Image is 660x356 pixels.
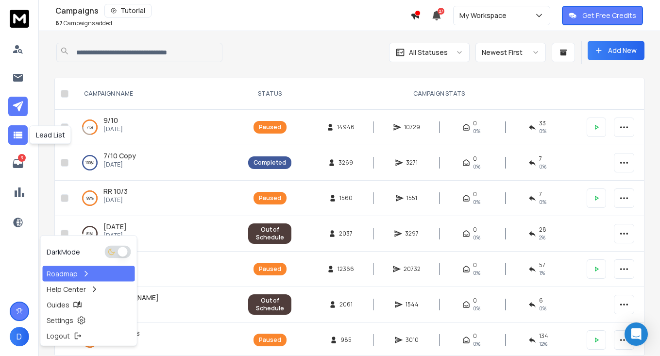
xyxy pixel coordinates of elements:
button: Add New [588,41,644,60]
span: 0% [473,198,480,206]
a: Roadmap [43,266,135,282]
span: 0% [473,305,480,312]
span: 0% [473,234,480,241]
span: 1544 [406,301,419,308]
span: 0 % [539,305,546,312]
p: All Statuses [409,48,448,57]
p: Campaigns added [55,19,112,27]
span: 0% [473,340,480,348]
span: 1551 [406,194,417,202]
p: Roadmap [47,269,78,279]
button: D [10,327,29,346]
span: 7 [539,155,542,163]
td: 71%9/10[DATE] [72,110,242,145]
span: 12 % [539,340,547,348]
div: Campaigns [55,4,410,17]
div: Completed [254,159,286,167]
span: 0 [473,297,477,305]
span: 2037 [339,230,353,237]
p: [DATE] [103,232,127,239]
button: Get Free Credits [562,6,643,25]
span: 0% [473,127,480,135]
span: 2 % [539,234,545,241]
span: 27 [438,8,444,15]
a: 3 [8,154,28,173]
span: 2061 [339,301,353,308]
span: 7/10 Copy [103,151,136,160]
span: 0% [473,163,480,170]
span: 985 [340,336,352,344]
span: 33 [539,119,546,127]
span: 0 [473,226,477,234]
span: 3010 [406,336,419,344]
span: 0 [473,155,477,163]
a: Guides [43,297,135,313]
p: [DATE] [103,161,136,169]
span: 3297 [405,230,419,237]
div: Paused [259,265,281,273]
span: 3271 [406,159,418,167]
span: 0 [473,261,477,269]
p: 81 % [86,229,93,238]
span: 12366 [338,265,354,273]
td: 81%[DATE][DATE] [72,216,242,252]
a: 7/10 Copy [103,151,136,161]
th: CAMPAIGN NAME [72,78,242,110]
span: 14946 [337,123,355,131]
span: 10729 [404,123,420,131]
div: Out of Schedule [254,297,286,312]
p: Help Center [47,285,86,294]
div: Paused [259,194,281,202]
span: 0 [473,190,477,198]
div: Paused [259,123,281,131]
span: 0 [473,332,477,340]
td: 100%7/10 Copy[DATE] [72,145,242,181]
p: My Workspace [459,11,510,20]
span: 0 [473,119,477,127]
span: 0% [473,269,480,277]
div: Out of Schedule [254,226,286,241]
div: Paused [259,336,281,344]
span: 0 % [539,127,546,135]
a: 9/10 [103,116,118,125]
span: 1560 [339,194,353,202]
span: 6 [539,297,543,305]
span: 134 [539,332,548,340]
span: 0 % [539,198,546,206]
span: 28 [539,226,546,234]
p: 71 % [86,122,93,132]
td: 78%28/9 copy[DATE] [72,252,242,287]
a: [DATE] [103,222,127,232]
a: Settings [43,313,135,328]
p: 99 % [86,193,94,203]
p: Get Free Credits [582,11,636,20]
span: 57 [539,261,545,269]
p: Dark Mode [47,247,80,257]
p: Guides [47,300,69,310]
span: 7 [539,190,542,198]
p: 100 % [85,158,94,168]
th: CAMPAIGN STATS [297,78,581,110]
p: [DATE] [103,196,128,204]
span: 1 % [539,269,545,277]
p: Logout [47,331,70,341]
p: Settings [47,316,73,325]
button: Tutorial [104,4,152,17]
div: Open Intercom Messenger [625,322,648,346]
span: [DATE] [103,222,127,231]
span: 0 % [539,163,546,170]
p: [DATE] [103,125,123,133]
a: RR 10/3 [103,186,128,196]
div: Lead List [30,126,71,144]
span: 67 [55,19,63,27]
a: Help Center [43,282,135,297]
span: 20732 [404,265,421,273]
button: Newest First [475,43,546,62]
td: 70%[PERSON_NAME]a month ago [72,287,242,322]
td: 99%RR 10/3[DATE] [72,181,242,216]
span: 3269 [338,159,353,167]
